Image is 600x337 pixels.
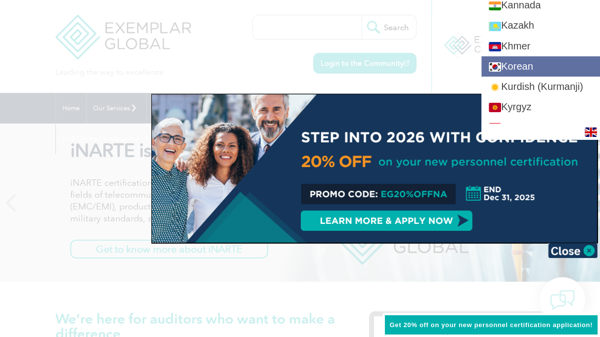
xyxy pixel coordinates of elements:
a: Khmer [481,36,600,56]
img: ky [489,103,501,112]
img: km [489,42,501,51]
span: Get 20% off on your new personnel certification application! [390,321,593,329]
a: Kurdish (Kurmanji) [481,77,600,97]
a: Kazakh [481,15,600,36]
img: kk [489,22,501,31]
img: ku [489,83,501,92]
img: kn [489,1,501,11]
a: Korean [481,56,600,77]
img: Close [548,243,598,258]
img: en [585,127,597,137]
a: Kyrgyz [481,97,600,117]
img: ko [489,62,501,72]
a: Lao [481,117,600,137]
